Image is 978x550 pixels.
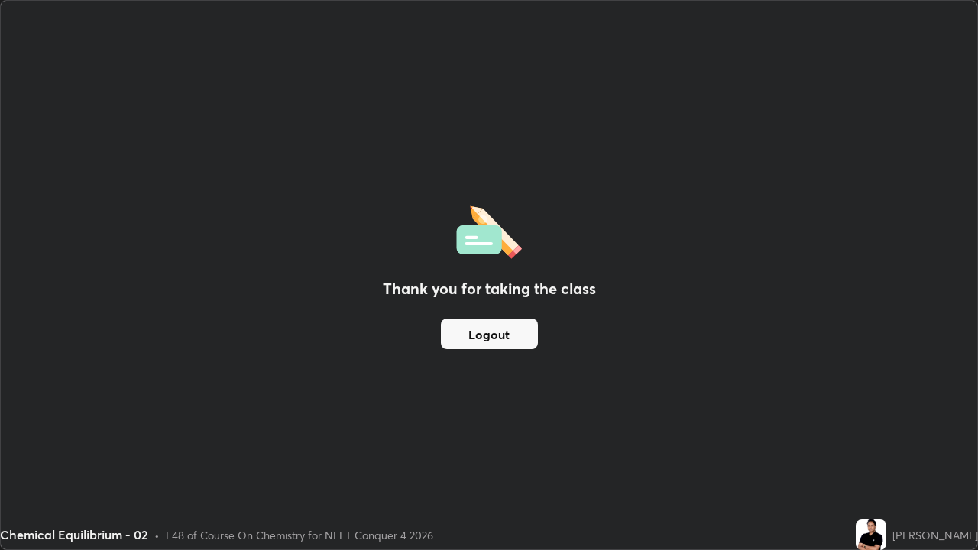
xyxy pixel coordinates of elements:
button: Logout [441,319,538,349]
img: f038782568bc4da7bb0aca6a5d33880f.jpg [856,519,886,550]
h2: Thank you for taking the class [383,277,596,300]
div: [PERSON_NAME] [892,527,978,543]
div: L48 of Course On Chemistry for NEET Conquer 4 2026 [166,527,433,543]
img: offlineFeedback.1438e8b3.svg [456,201,522,259]
div: • [154,527,160,543]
